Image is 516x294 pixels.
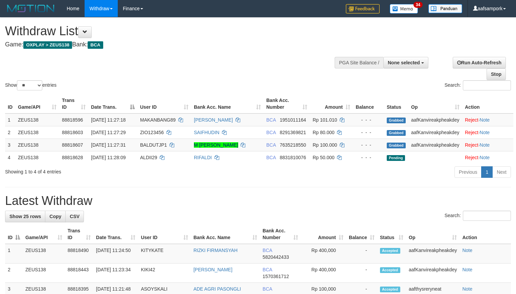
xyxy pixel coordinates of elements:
span: [DATE] 11:27:29 [91,130,126,135]
td: ZEUS138 [15,139,59,151]
td: 1 [5,113,15,126]
a: ADE AGRI PASONGLI [194,286,241,292]
td: 88818443 [65,264,93,283]
span: Rp 50.000 [313,155,335,160]
a: Note [462,248,472,253]
a: Reject [465,142,478,148]
select: Showentries [17,80,42,90]
span: 88818603 [62,130,83,135]
img: Button%20Memo.svg [390,4,418,14]
th: Status [384,94,408,113]
span: Show 25 rows [9,214,41,219]
td: ZEUS138 [23,244,65,264]
a: CSV [65,211,84,222]
td: ZEUS138 [23,264,65,283]
th: Trans ID: activate to sort column ascending [65,225,93,244]
a: Run Auto-Refresh [453,57,506,68]
label: Search: [445,80,511,90]
th: Date Trans.: activate to sort column ascending [93,225,138,244]
span: BCA [266,142,276,148]
img: Feedback.jpg [346,4,380,14]
span: 34 [413,2,423,8]
th: Bank Acc. Number: activate to sort column ascending [260,225,301,244]
td: aafKanvireakpheakdey [408,126,462,139]
span: ALDII29 [140,155,157,160]
span: ZIO123456 [140,130,164,135]
span: BCA [263,267,272,272]
a: RIZKI FIRMANSYAH [194,248,238,253]
td: aafKanvireakpheakdey [408,139,462,151]
td: 1 [5,244,23,264]
span: CSV [70,214,80,219]
th: Op: activate to sort column ascending [408,94,462,113]
a: [PERSON_NAME] [194,267,232,272]
span: BCA [266,130,276,135]
img: MOTION_logo.png [5,3,57,14]
th: Status: activate to sort column ascending [377,225,406,244]
td: · [462,126,513,139]
td: [DATE] 11:24:50 [93,244,138,264]
td: aafKanvireakpheakdey [408,113,462,126]
span: Pending [387,155,405,161]
a: Next [492,166,511,178]
th: Game/API: activate to sort column ascending [15,94,59,113]
span: BCA [88,41,103,49]
span: Copy [49,214,61,219]
th: Bank Acc. Number: activate to sort column ascending [264,94,310,113]
span: BCA [266,155,276,160]
div: - - - [356,142,381,148]
img: panduan.png [428,4,462,13]
div: - - - [356,154,381,161]
td: ZEUS138 [15,126,59,139]
label: Show entries [5,80,57,90]
span: Copy 8291369821 to clipboard [280,130,306,135]
span: Copy 1570361712 to clipboard [263,274,289,279]
th: Game/API: activate to sort column ascending [23,225,65,244]
span: Copy 5820442433 to clipboard [263,254,289,260]
td: · [462,139,513,151]
a: Note [462,267,472,272]
a: Note [462,286,472,292]
th: User ID: activate to sort column ascending [138,225,190,244]
td: - [346,244,377,264]
a: Previous [454,166,481,178]
div: - - - [356,117,381,123]
span: BALDUTJP1 [140,142,167,148]
th: Amount: activate to sort column ascending [310,94,353,113]
td: [DATE] 11:23:34 [93,264,138,283]
span: [DATE] 11:27:18 [91,117,126,123]
span: 88818596 [62,117,83,123]
th: Op: activate to sort column ascending [406,225,459,244]
a: Copy [45,211,66,222]
span: Grabbed [387,143,406,148]
a: [PERSON_NAME] [194,117,233,123]
h4: Game: Bank: [5,41,337,48]
a: Show 25 rows [5,211,45,222]
a: Note [480,130,490,135]
span: MAKANBANG89 [140,117,176,123]
th: Action [459,225,511,244]
td: 88818490 [65,244,93,264]
td: KIKI42 [138,264,190,283]
span: Rp 101.010 [313,117,337,123]
td: - [346,264,377,283]
a: Reject [465,155,478,160]
a: 1 [481,166,493,178]
td: 4 [5,151,15,164]
input: Search: [463,211,511,221]
th: Action [462,94,513,113]
td: 3 [5,139,15,151]
span: 88818607 [62,142,83,148]
span: Grabbed [387,118,406,123]
a: M [PERSON_NAME] [194,142,238,148]
td: · [462,113,513,126]
span: Copy 7635218550 to clipboard [280,142,306,148]
td: Rp 400,000 [301,264,346,283]
a: SAIFHUDIN [194,130,219,135]
th: Date Trans.: activate to sort column descending [88,94,137,113]
label: Search: [445,211,511,221]
th: ID: activate to sort column descending [5,225,23,244]
th: Bank Acc. Name: activate to sort column ascending [191,94,264,113]
div: - - - [356,129,381,136]
span: [DATE] 11:28:09 [91,155,126,160]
